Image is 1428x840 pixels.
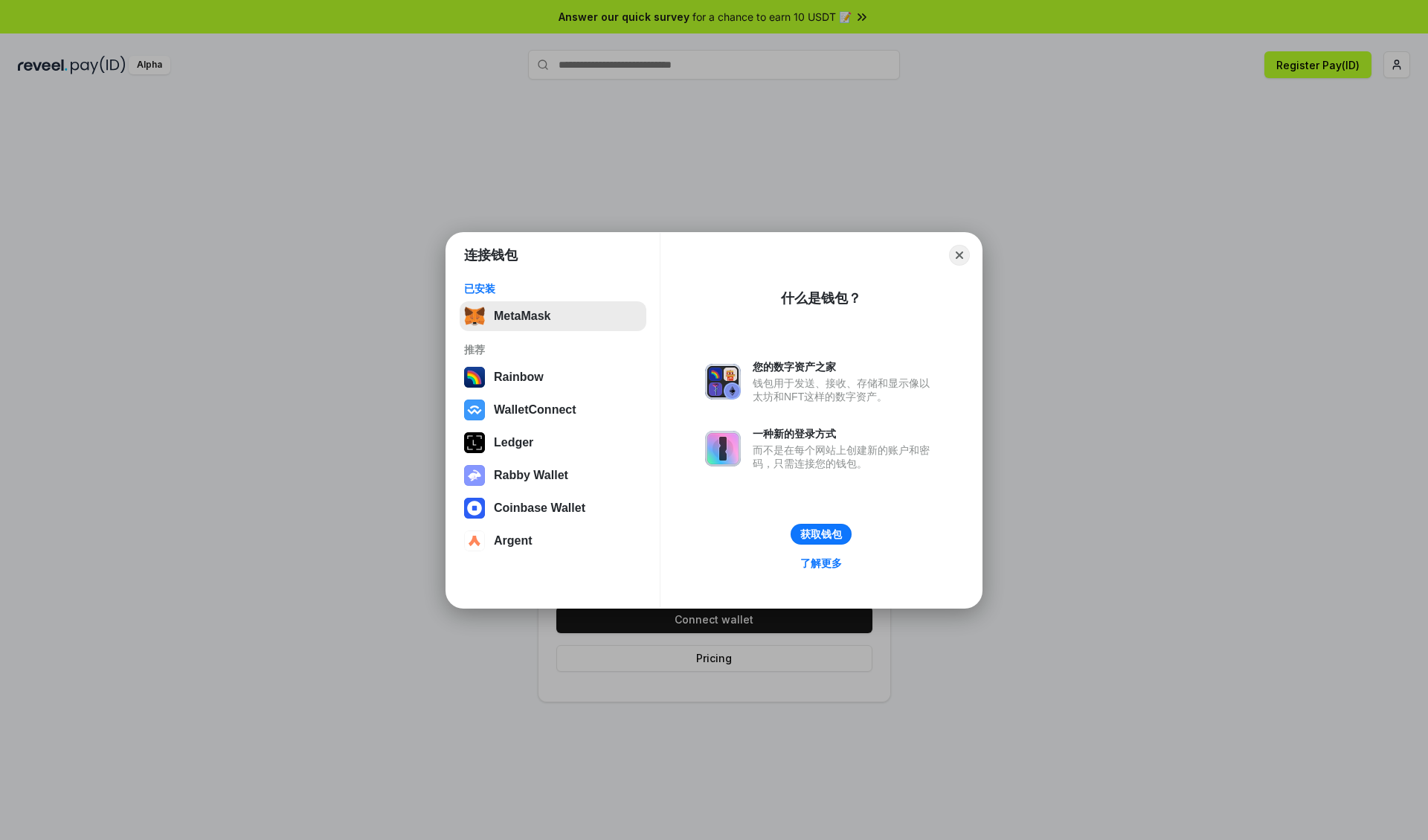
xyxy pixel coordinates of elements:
[460,461,646,490] button: Rabby Wallet
[494,436,533,449] div: Ledger
[464,400,485,420] img: svg+xml,%3Csvg%20width%3D%2228%22%20height%3D%2228%22%20viewBox%3D%220%200%2028%2028%22%20fill%3D...
[464,246,518,264] h1: 连接钱包
[705,431,741,467] img: svg+xml,%3Csvg%20xmlns%3D%22http%3A%2F%2Fwww.w3.org%2F2000%2Fsvg%22%20fill%3D%22none%22%20viewBox...
[800,557,842,570] div: 了解更多
[800,528,842,541] div: 获取钱包
[464,498,485,519] img: svg+xml,%3Csvg%20width%3D%2228%22%20height%3D%2228%22%20viewBox%3D%220%200%2028%2028%22%20fill%3D...
[464,530,485,551] img: svg+xml,%3Csvg%20width%3D%2228%22%20height%3D%2228%22%20viewBox%3D%220%200%2028%2028%22%20fill%3D...
[464,465,485,486] img: svg+xml,%3Csvg%20xmlns%3D%22http%3A%2F%2Fwww.w3.org%2F2000%2Fsvg%22%20fill%3D%22none%22%20viewBox...
[753,443,937,470] div: 而不是在每个网站上创建新的账户和密码，只需连接您的钱包。
[464,367,485,388] img: svg+xml,%3Csvg%20width%3D%22120%22%20height%3D%22120%22%20viewBox%3D%220%200%20120%20120%22%20fil...
[791,524,852,545] button: 获取钱包
[464,432,485,453] img: svg+xml,%3Csvg%20xmlns%3D%22http%3A%2F%2Fwww.w3.org%2F2000%2Fsvg%22%20width%3D%2228%22%20height%3...
[464,343,642,356] div: 推荐
[460,395,646,425] button: WalletConnect
[494,534,533,548] div: Argent
[753,360,937,373] div: 您的数字资产之家
[494,371,544,384] div: Rainbow
[494,310,550,323] div: MetaMask
[494,469,568,482] div: Rabby Wallet
[460,526,646,556] button: Argent
[464,282,642,295] div: 已安装
[460,493,646,523] button: Coinbase Wallet
[460,362,646,392] button: Rainbow
[781,289,861,307] div: 什么是钱包？
[791,554,851,573] a: 了解更多
[753,427,937,440] div: 一种新的登录方式
[949,245,970,266] button: Close
[705,364,741,400] img: svg+xml,%3Csvg%20xmlns%3D%22http%3A%2F%2Fwww.w3.org%2F2000%2Fsvg%22%20fill%3D%22none%22%20viewBox...
[460,428,646,458] button: Ledger
[753,376,937,403] div: 钱包用于发送、接收、存储和显示像以太坊和NFT这样的数字资产。
[460,301,646,331] button: MetaMask
[494,501,585,515] div: Coinbase Wallet
[494,403,576,417] div: WalletConnect
[464,306,485,327] img: svg+xml,%3Csvg%20fill%3D%22none%22%20height%3D%2233%22%20viewBox%3D%220%200%2035%2033%22%20width%...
